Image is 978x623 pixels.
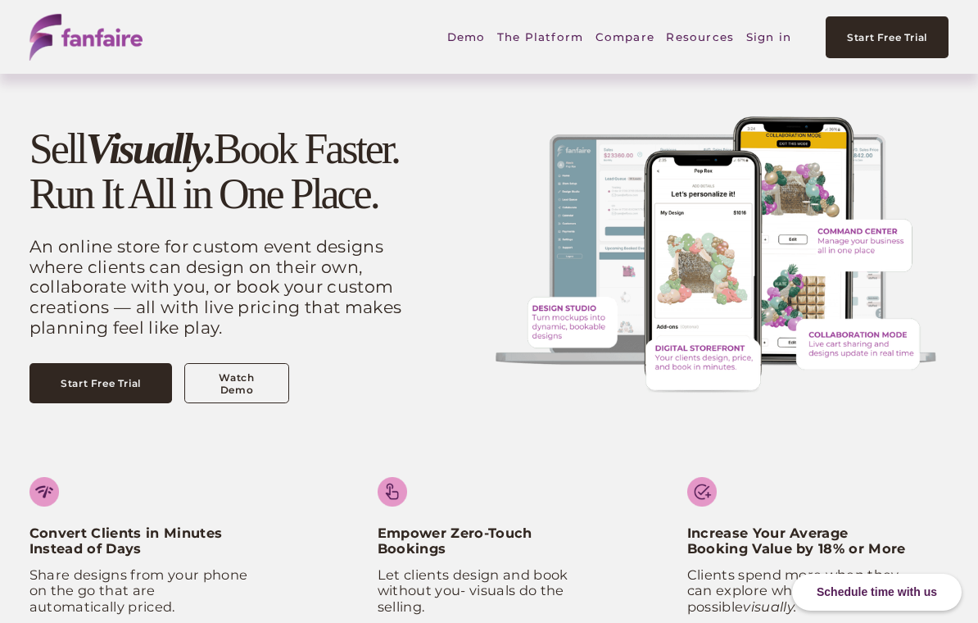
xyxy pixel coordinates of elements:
a: Start Free Trial [826,16,949,58]
a: Start Free Trial [29,363,173,402]
a: Demo [447,18,486,56]
strong: Increase Your Average Booking Value by 18% or More [687,525,906,557]
img: fanfaire [29,14,143,61]
p: Share designs from your phone on the go that are automatically priced. [29,567,252,616]
a: folder dropdown [666,18,734,56]
a: Compare [595,18,654,56]
strong: Empower Zero-Touch Bookings [378,525,537,557]
a: Watch Demo [184,363,288,402]
em: visually. [743,598,796,615]
span: The Platform [497,20,584,55]
p: Let clients design and book without you- visuals do the selling. [378,567,600,616]
strong: Convert Clients in Minutes Instead of Days [29,525,227,557]
p: Clients spend more when they can explore what’s possible [687,567,910,616]
a: Sign in [746,18,791,56]
span: Resources [666,20,734,55]
em: Visually. [85,125,214,172]
div: Schedule time with us [792,574,962,611]
p: An online store for custom event designs where clients can design on their own, collaborate with ... [29,237,405,339]
a: folder dropdown [497,18,584,56]
h1: Sell Book Faster. Run It All in One Place. [29,126,405,217]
